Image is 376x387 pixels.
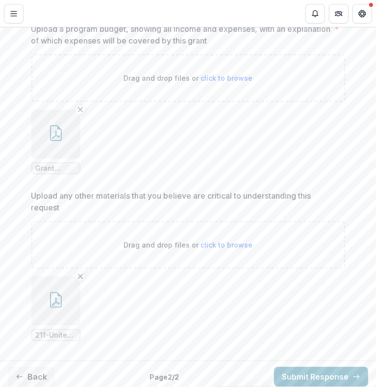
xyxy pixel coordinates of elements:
[201,74,252,82] span: click to browse
[305,4,325,23] button: Notifications
[36,164,76,173] span: Grant Budget - 211 Berks.pdf
[75,271,86,282] button: Remove File
[352,4,372,23] button: Get Help
[75,104,86,115] button: Remove File
[36,331,76,340] span: 211-United-Way-Brochure-FINAL.pdf
[201,241,252,249] span: click to browse
[31,23,331,46] p: Upload a program budget, showing all income and expenses, with an explanation of which expenses w...
[8,367,55,387] button: Back
[124,73,252,83] p: Drag and drop files or
[31,110,80,174] div: Remove FileGrant Budget - 211 Berks.pdf
[4,4,24,23] button: Toggle Menu
[31,190,339,213] p: Upload any other materials that you believe are critical to understanding this request
[150,372,179,382] p: Page 2 / 2
[124,240,252,250] p: Drag and drop files or
[329,4,349,23] button: Partners
[274,367,368,387] button: Submit Response
[31,276,80,341] div: Remove File211-United-Way-Brochure-FINAL.pdf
